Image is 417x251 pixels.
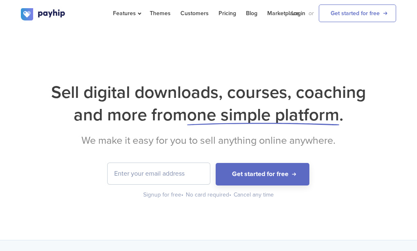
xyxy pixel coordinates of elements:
[21,134,396,147] h2: We make it easy for you to sell anything online anywhere.
[216,163,309,185] button: Get started for free
[113,10,140,17] span: Features
[229,191,231,198] span: •
[181,191,183,198] span: •
[21,81,396,126] h1: Sell digital downloads, courses, coaching and more from
[339,104,343,125] span: .
[187,104,339,125] span: one simple platform
[186,191,232,199] div: No card required
[319,5,396,22] a: Get started for free
[21,8,66,20] img: logo.svg
[234,191,274,199] div: Cancel any time
[108,163,210,184] input: Enter your email address
[143,191,184,199] div: Signup for free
